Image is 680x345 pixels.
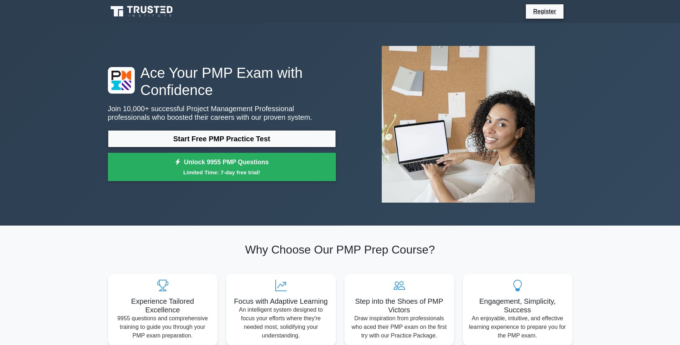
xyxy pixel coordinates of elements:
[108,104,336,122] p: Join 10,000+ successful Project Management Professional professionals who boosted their careers w...
[469,297,567,314] h5: Engagement, Simplicity, Success
[117,168,327,176] small: Limited Time: 7-day free trial!
[469,314,567,340] p: An enjoyable, intuitive, and effective learning experience to prepare you for the PMP exam.
[108,243,572,256] h2: Why Choose Our PMP Prep Course?
[114,314,212,340] p: 9955 questions and comprehensive training to guide you through your PMP exam preparation.
[350,297,448,314] h5: Step into the Shoes of PMP Victors
[114,297,212,314] h5: Experience Tailored Excellence
[108,130,336,147] a: Start Free PMP Practice Test
[232,297,330,306] h5: Focus with Adaptive Learning
[108,64,336,99] h1: Ace Your PMP Exam with Confidence
[232,306,330,340] p: An intelligent system designed to focus your efforts where they're needed most, solidifying your ...
[350,314,448,340] p: Draw inspiration from professionals who aced their PMP exam on the first try with our Practice Pa...
[108,153,336,181] a: Unlock 9955 PMP QuestionsLimited Time: 7-day free trial!
[529,7,560,16] a: Register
